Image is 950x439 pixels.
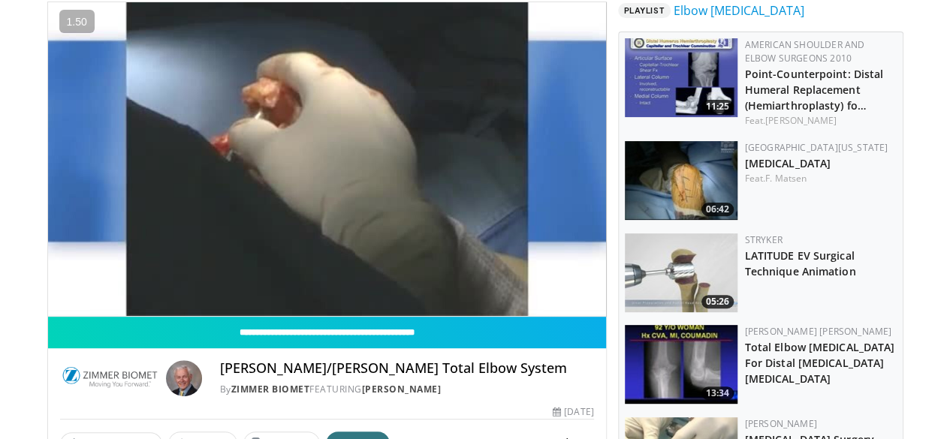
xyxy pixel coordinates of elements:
[220,360,594,377] h4: [PERSON_NAME]/[PERSON_NAME] Total Elbow System
[674,2,804,20] a: Elbow [MEDICAL_DATA]
[625,141,737,220] a: 06:42
[625,141,737,220] img: 38827_0000_3.png.150x105_q85_crop-smart_upscale.jpg
[231,383,310,395] a: Zimmer Biomet
[362,383,442,395] a: [PERSON_NAME]
[220,383,594,396] div: By FEATURING
[701,386,734,400] span: 13:34
[765,114,837,127] a: [PERSON_NAME]
[625,233,737,312] a: 05:26
[745,38,865,65] a: American Shoulder and Elbow Surgeons 2010
[625,38,737,117] a: 11:25
[625,325,737,404] img: TEADistalHumeralFracturesVuMedi_100004939_3.jpg.150x105_q85_crop-smart_upscale.jpg
[625,325,737,404] a: 13:34
[745,141,888,154] a: [GEOGRAPHIC_DATA][US_STATE]
[625,38,737,117] img: rams_1.png.150x105_q85_crop-smart_upscale.jpg
[618,3,671,18] span: Playlist
[745,248,856,278] a: LATITUDE EV Surgical Technique Animation
[60,360,160,396] img: Zimmer Biomet
[745,233,783,246] a: Stryker
[553,405,593,419] div: [DATE]
[745,417,817,430] a: [PERSON_NAME]
[745,156,831,170] a: [MEDICAL_DATA]
[625,233,737,312] img: eWNh-8akTAF2kj8X4xMDoxOjA4MTsiGN.150x105_q85_crop-smart_upscale.jpg
[701,203,734,216] span: 06:42
[745,172,897,185] div: Feat.
[701,295,734,308] span: 05:26
[166,360,202,396] img: Avatar
[745,340,895,386] a: Total Elbow [MEDICAL_DATA] For Distal [MEDICAL_DATA] [MEDICAL_DATA]
[701,100,734,113] span: 11:25
[745,325,892,338] a: [PERSON_NAME] [PERSON_NAME]
[48,2,606,317] video-js: Video Player
[765,172,807,185] a: F. Matsen
[745,67,884,113] a: Point-Counterpoint: Distal Humeral Replacement (Hemiarthroplasty) fo…
[745,114,897,128] div: Feat.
